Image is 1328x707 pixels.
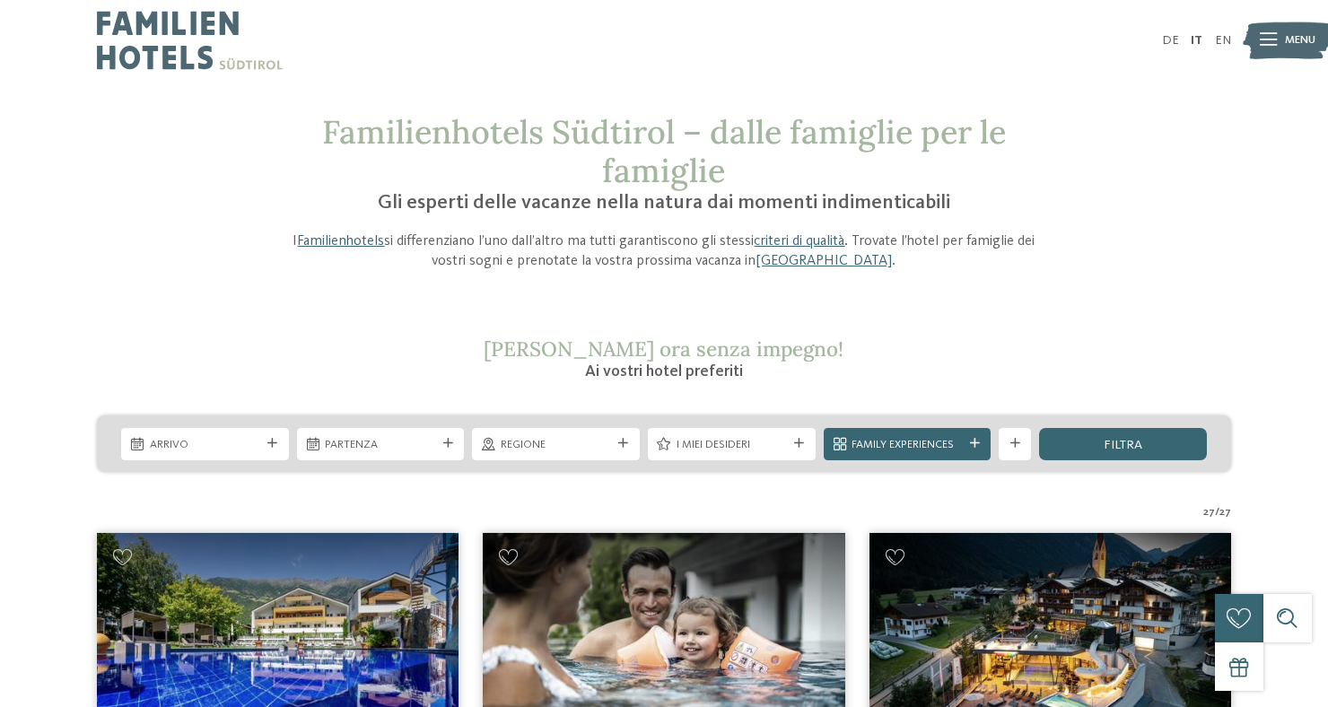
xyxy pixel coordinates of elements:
span: Familienhotels Südtirol – dalle famiglie per le famiglie [322,111,1006,191]
a: IT [1191,34,1202,47]
span: I miei desideri [677,437,788,453]
span: / [1215,504,1219,520]
span: Family Experiences [852,437,963,453]
span: [PERSON_NAME] ora senza impegno! [484,336,843,362]
span: 27 [1219,504,1231,520]
span: Regione [501,437,612,453]
span: filtra [1104,439,1142,451]
span: Arrivo [150,437,261,453]
a: DE [1162,34,1179,47]
a: criteri di qualità [754,234,844,249]
span: 27 [1203,504,1215,520]
a: [GEOGRAPHIC_DATA] [756,254,892,268]
a: Familienhotels [297,234,384,249]
span: Ai vostri hotel preferiti [585,363,743,380]
p: I si differenziano l’uno dall’altro ma tutti garantiscono gli stessi . Trovate l’hotel per famigl... [280,231,1048,272]
span: Menu [1285,32,1315,48]
span: Gli esperti delle vacanze nella natura dai momenti indimenticabili [378,193,950,213]
a: EN [1215,34,1231,47]
span: Partenza [325,437,436,453]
